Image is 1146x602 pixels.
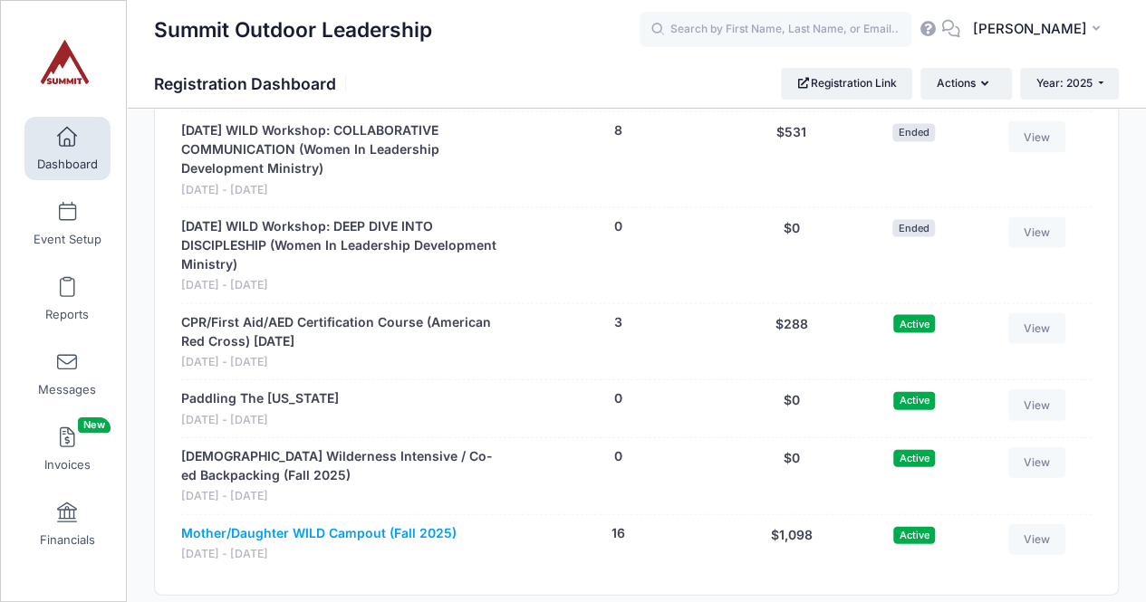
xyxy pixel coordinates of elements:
[727,389,855,428] div: $0
[78,417,111,433] span: New
[24,417,111,481] a: InvoicesNew
[45,307,89,322] span: Reports
[1008,313,1066,344] a: View
[181,121,500,178] a: [DATE] WILD Workshop: COLLABORATIVE COMMUNICATION (Women In Leadership Development Ministry)
[727,313,855,371] div: $288
[1008,389,1066,420] a: View
[972,19,1086,39] span: [PERSON_NAME]
[38,382,96,397] span: Messages
[181,488,500,505] span: [DATE] - [DATE]
[181,412,339,429] span: [DATE] - [DATE]
[727,447,855,505] div: $0
[727,524,855,563] div: $1,098
[24,192,111,255] a: Event Setup
[24,492,111,556] a: Financials
[1008,447,1066,478] a: View
[1036,76,1093,90] span: Year: 2025
[181,277,500,294] span: [DATE] - [DATE]
[154,9,432,51] h1: Summit Outdoor Leadership
[640,12,911,48] input: Search by First Name, Last Name, or Email...
[181,524,457,543] a: Mother/Daughter WILD Campout (Fall 2025)
[892,220,935,237] span: Ended
[1,19,128,105] a: Summit Outdoor Leadership
[34,232,101,247] span: Event Setup
[181,389,339,408] a: Paddling The [US_STATE]
[1008,217,1066,248] a: View
[892,124,935,141] span: Ended
[614,447,622,466] button: 0
[614,389,622,408] button: 0
[181,182,500,199] span: [DATE] - [DATE]
[893,392,935,409] span: Active
[31,28,99,96] img: Summit Outdoor Leadership
[181,354,500,371] span: [DATE] - [DATE]
[614,217,622,236] button: 0
[24,267,111,330] a: Reports
[960,9,1119,51] button: [PERSON_NAME]
[1008,121,1066,152] a: View
[612,524,625,543] button: 16
[1020,68,1119,99] button: Year: 2025
[181,217,500,274] a: [DATE] WILD Workshop: DEEP DIVE INTO DISCIPLESHIP (Women In Leadership Development Ministry)
[920,68,1011,99] button: Actions
[727,217,855,294] div: $0
[893,450,935,467] span: Active
[181,546,457,563] span: [DATE] - [DATE]
[40,532,95,548] span: Financials
[1008,524,1066,555] a: View
[614,313,622,332] button: 3
[37,157,98,172] span: Dashboard
[181,313,500,351] a: CPR/First Aid/AED Certification Course (American Red Cross) [DATE]
[154,74,352,93] h1: Registration Dashboard
[181,447,500,485] a: [DEMOGRAPHIC_DATA] Wilderness Intensive / Co-ed Backpacking (Fall 2025)
[24,342,111,406] a: Messages
[614,121,622,140] button: 8
[781,68,912,99] a: Registration Link
[893,315,935,332] span: Active
[44,457,91,473] span: Invoices
[727,121,855,198] div: $531
[24,117,111,180] a: Dashboard
[893,527,935,544] span: Active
